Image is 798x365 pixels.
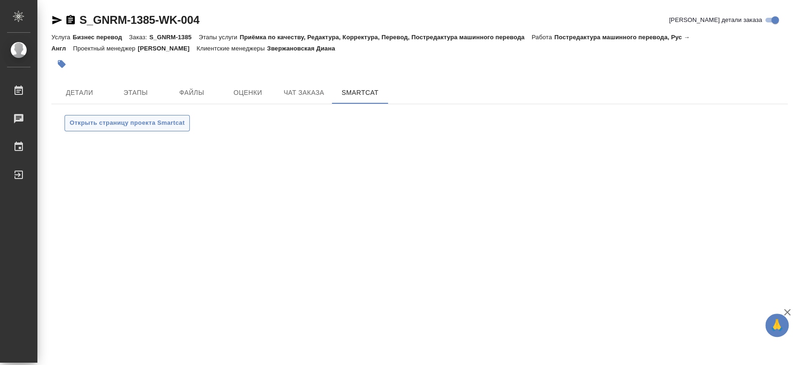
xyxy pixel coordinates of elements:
p: Работа [532,34,554,41]
button: Открыть страницу проекта Smartcat [65,115,190,131]
p: Клиентские менеджеры [197,45,267,52]
p: Приёмка по качеству, Редактура, Корректура, Перевод, Постредактура машинного перевода [240,34,532,41]
button: Добавить тэг [51,54,72,74]
span: SmartCat [338,87,382,99]
p: Звержановская Диана [267,45,342,52]
span: 🙏 [769,315,785,335]
p: Заказ: [129,34,149,41]
span: Открыть страницу проекта Smartcat [70,118,185,129]
button: Скопировать ссылку [65,14,76,26]
p: Проектный менеджер [73,45,137,52]
span: Оценки [225,87,270,99]
span: Детали [57,87,102,99]
span: [PERSON_NAME] детали заказа [669,15,762,25]
span: Чат заказа [281,87,326,99]
p: Бизнес перевод [72,34,129,41]
a: S_GNRM-1385-WK-004 [79,14,199,26]
p: S_GNRM-1385 [149,34,198,41]
button: 🙏 [765,314,789,337]
span: Этапы [113,87,158,99]
p: [PERSON_NAME] [138,45,197,52]
p: Услуга [51,34,72,41]
p: Этапы услуги [199,34,240,41]
span: Файлы [169,87,214,99]
button: Скопировать ссылку для ЯМессенджера [51,14,63,26]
